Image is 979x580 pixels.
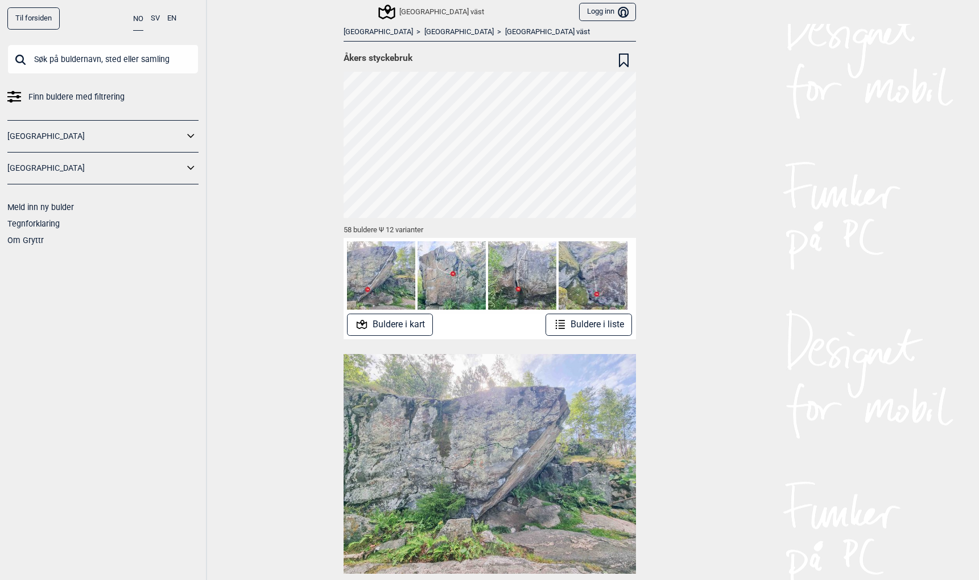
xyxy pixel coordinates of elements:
[7,44,199,74] input: Søk på buldernavn, sted eller samling
[488,241,556,310] img: Avund
[7,128,184,145] a: [GEOGRAPHIC_DATA]
[344,52,412,64] span: Åkers styckebruk
[424,27,494,37] a: [GEOGRAPHIC_DATA]
[7,203,74,212] a: Meld inn ny bulder
[347,241,415,310] img: Bleau vibrations
[167,7,176,30] button: EN
[344,27,413,37] a: [GEOGRAPHIC_DATA]
[546,314,633,336] button: Buldere i liste
[28,89,125,105] span: Finn buldere med filtrering
[344,218,636,238] div: 58 buldere Ψ 12 varianter
[559,241,627,310] img: True real
[579,3,635,22] button: Logg inn
[7,89,199,105] a: Finn buldere med filtrering
[7,160,184,176] a: [GEOGRAPHIC_DATA]
[418,241,486,310] img: Crazy friday
[7,236,44,245] a: Om Gryttr
[416,27,420,37] span: >
[380,5,484,19] div: [GEOGRAPHIC_DATA] väst
[7,7,60,30] a: Til forsiden
[344,354,636,573] img: 20250824 122012
[133,7,143,31] button: NO
[497,27,501,37] span: >
[505,27,590,37] a: [GEOGRAPHIC_DATA] väst
[151,7,160,30] button: SV
[7,219,60,228] a: Tegnforklaring
[347,314,433,336] button: Buldere i kart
